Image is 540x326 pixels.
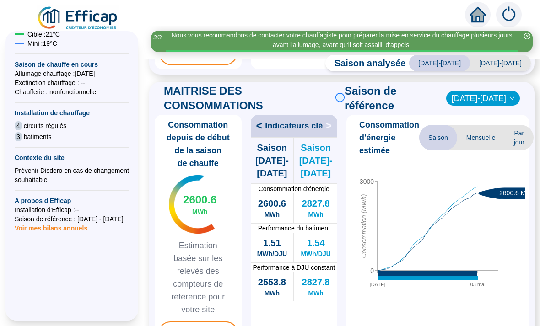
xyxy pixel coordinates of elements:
span: home [470,6,486,23]
div: Nous vous recommandons de contacter votre chauffagiste pour préparer la mise en service du chauff... [166,31,518,50]
span: Exctinction chauffage : -- [15,78,129,87]
span: MWh/DJU [257,249,287,258]
span: 2827.8 [302,276,330,289]
span: down [509,96,515,101]
span: MWh [308,289,323,298]
span: 1.51 [263,236,281,249]
span: MWh/DJU [301,249,330,258]
span: < [251,118,263,133]
img: alerts [496,2,522,27]
tspan: Consommation (MWh) [360,194,367,258]
span: Saison [DATE]-[DATE] [294,141,337,180]
span: Mini : 19 °C [27,39,57,48]
span: MWh [265,210,280,219]
tspan: 0 [370,267,374,274]
span: Saison de référence [345,84,437,113]
span: [DATE]-[DATE] [470,55,531,71]
span: MAITRISE DES CONSOMMATIONS [164,84,332,113]
span: Allumage chauffage : [DATE] [15,69,129,78]
span: Consommation d'énergie estimée [359,118,419,157]
span: Saison [DATE]-[DATE] [251,141,294,180]
span: [DATE]-[DATE] [409,55,470,71]
span: Consommation depuis de début de la saison de chauffe [158,118,238,170]
span: 2600.6 [183,192,216,207]
span: Voir mes bilans annuels [15,219,87,232]
span: Performance du batiment [251,224,338,233]
img: efficap energie logo [37,5,119,31]
span: MWh [192,207,207,216]
span: Cible : 21 °C [27,30,60,39]
span: Saison de référence : [DATE] - [DATE] [15,214,129,224]
span: A propos d'Efficap [15,196,129,205]
span: Performance à DJU constant [251,263,338,272]
text: 2600.6 MWh [499,189,535,197]
span: 1.54 [307,236,325,249]
span: 2827.8 [302,197,330,210]
div: Prévenir Disdero en cas de changement souhaitable [15,166,129,184]
tspan: [DATE] [370,282,386,287]
span: info-circle [335,93,345,102]
span: Contexte du site [15,153,129,162]
span: Consommation d'énergie [251,184,338,193]
span: Saison analysée [325,57,406,69]
span: MWh [308,210,323,219]
span: > [325,118,337,133]
span: close-circle [524,33,530,39]
span: Saison de chauffe en cours [15,60,129,69]
span: 2022-2023 [452,91,514,105]
span: Chaufferie : non fonctionnelle [15,87,129,96]
span: 2553.8 [258,276,286,289]
span: Mensuelle [457,125,505,150]
span: Estimation basée sur les relevés des compteurs de référence pour votre site [158,239,238,316]
span: Installation de chauffage [15,108,129,118]
img: indicateur températures [169,175,215,234]
span: Par jour [505,125,534,150]
span: 2600.6 [258,197,286,210]
tspan: 03 mai [470,282,486,287]
tspan: 3000 [360,178,374,185]
span: 3 [15,132,22,141]
span: Saison [419,125,457,150]
span: Indicateurs clé [265,119,323,132]
i: 3 / 3 [153,34,162,41]
span: 4 [15,121,22,130]
span: batiments [24,132,52,141]
span: Installation d'Efficap : -- [15,205,129,214]
span: circuits régulés [24,121,66,130]
span: MWh [265,289,280,298]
